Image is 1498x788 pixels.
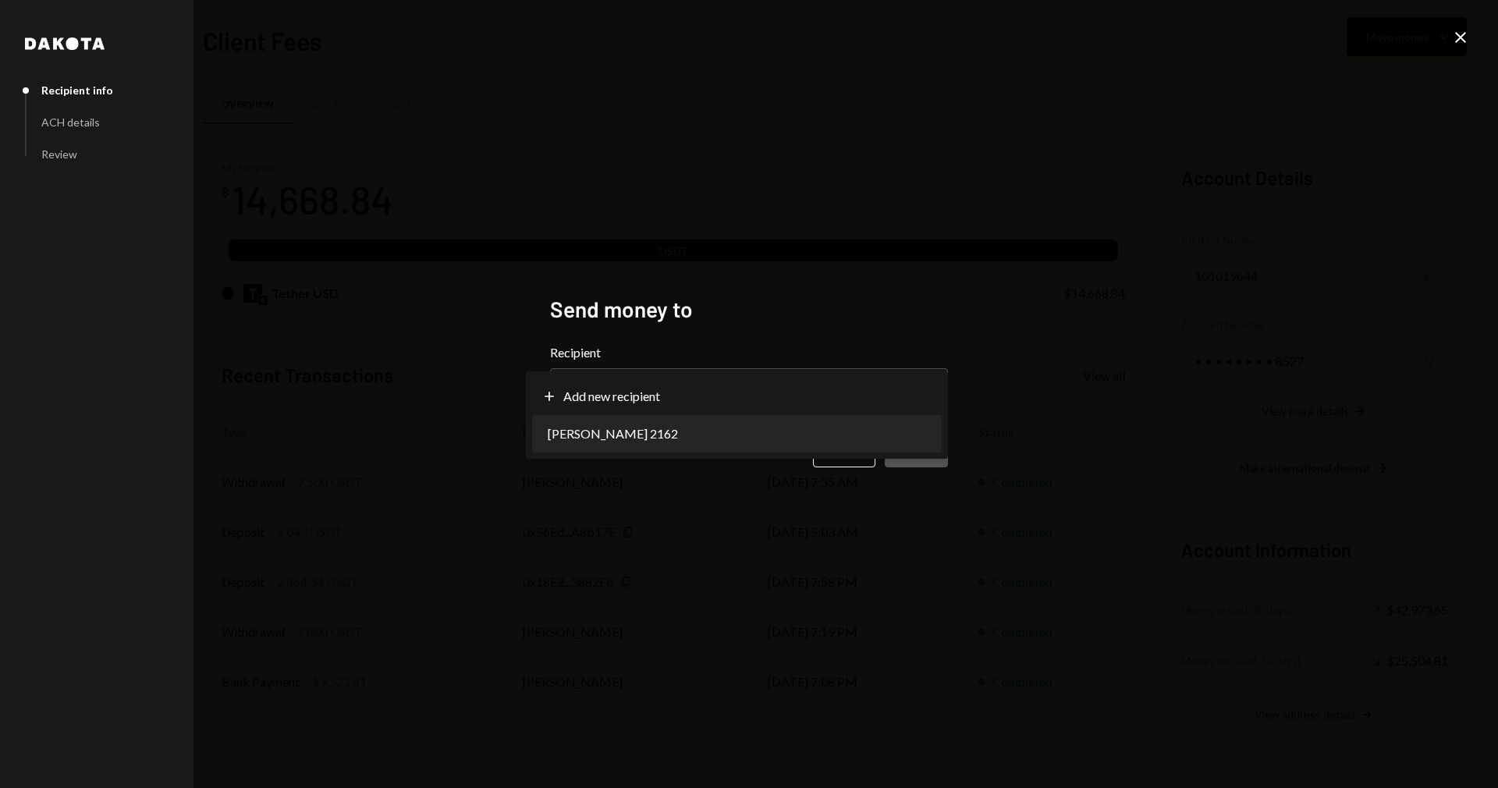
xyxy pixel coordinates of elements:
span: [PERSON_NAME] 2162 [548,424,678,443]
button: Recipient [550,368,948,412]
label: Recipient [550,343,948,362]
div: ACH details [41,115,100,129]
div: Recipient info [41,83,113,97]
div: Review [41,147,77,161]
h2: Send money to [550,294,948,325]
span: Add new recipient [563,387,660,406]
